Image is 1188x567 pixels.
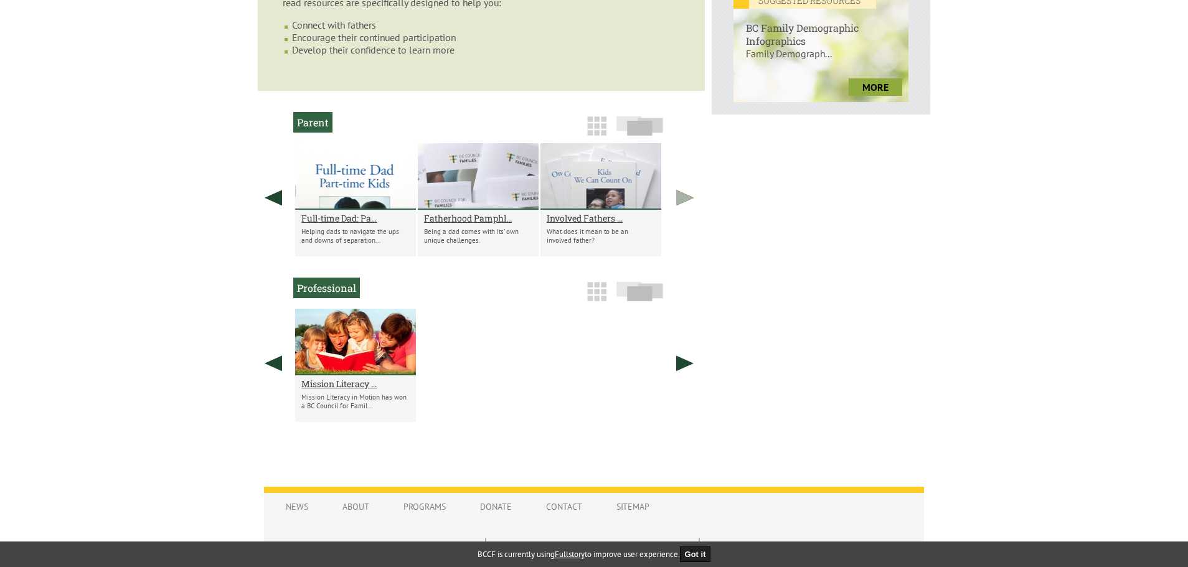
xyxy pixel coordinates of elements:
p: Helping dads to navigate the ups and downs of separation... [301,227,410,245]
li: Fatherhood Pamphlet Series [418,143,539,256]
li: Involved Fathers Series [540,143,661,256]
a: Fatherhood Pamphl... [424,212,532,224]
a: News [273,495,321,518]
a: Full-time Dad: Pa... [301,212,410,224]
h2: Professional [293,278,360,298]
li: Connect with fathers [292,19,680,31]
img: grid-icon.png [587,116,606,136]
h2: Parent [293,112,332,133]
li: Develop their confidence to learn more [292,44,680,56]
p: Being a dad comes with its' own unique challenges. [424,227,532,245]
a: Slide View [613,122,667,142]
a: Sitemap [604,495,662,518]
img: grid-icon.png [587,282,606,301]
a: Mission Literacy ... [301,378,410,390]
a: Donate [468,495,524,518]
a: Involved Fathers ... [547,212,655,224]
li: Encourage their continued participation [292,31,680,44]
li: Mission Literacy in Motion Wins Family Service Award [295,309,416,422]
a: Slide View [613,288,667,307]
a: Contact [534,495,595,518]
p: Family Demograph... [733,47,908,72]
p: Mission Literacy in Motion has won a BC Council for Famil... [301,393,410,410]
img: slide-icon.png [616,281,663,301]
a: Grid View [583,122,610,142]
a: About [330,495,382,518]
button: Got it [680,546,711,562]
a: more [849,78,902,96]
li: Full-time Dad: Part-time Kids [295,143,416,256]
h6: BC Family Demographic Infographics [733,9,908,47]
a: Fullstory [555,549,585,560]
img: slide-icon.png [616,116,663,136]
p: What does it mean to be an involved father? [547,227,655,245]
a: Programs [391,495,458,518]
a: Grid View [583,288,610,307]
